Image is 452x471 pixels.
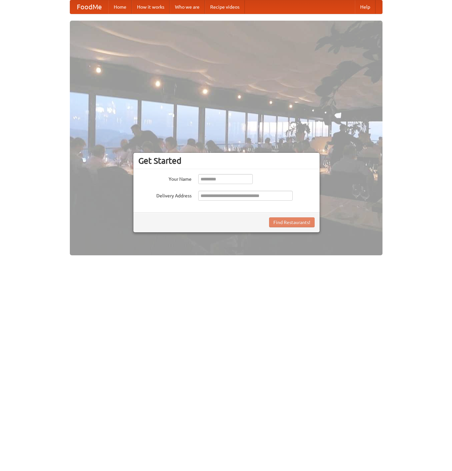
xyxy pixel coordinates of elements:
[138,156,315,166] h3: Get Started
[269,217,315,227] button: Find Restaurants!
[108,0,132,14] a: Home
[138,191,192,199] label: Delivery Address
[132,0,170,14] a: How it works
[70,0,108,14] a: FoodMe
[355,0,376,14] a: Help
[170,0,205,14] a: Who we are
[205,0,245,14] a: Recipe videos
[138,174,192,182] label: Your Name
